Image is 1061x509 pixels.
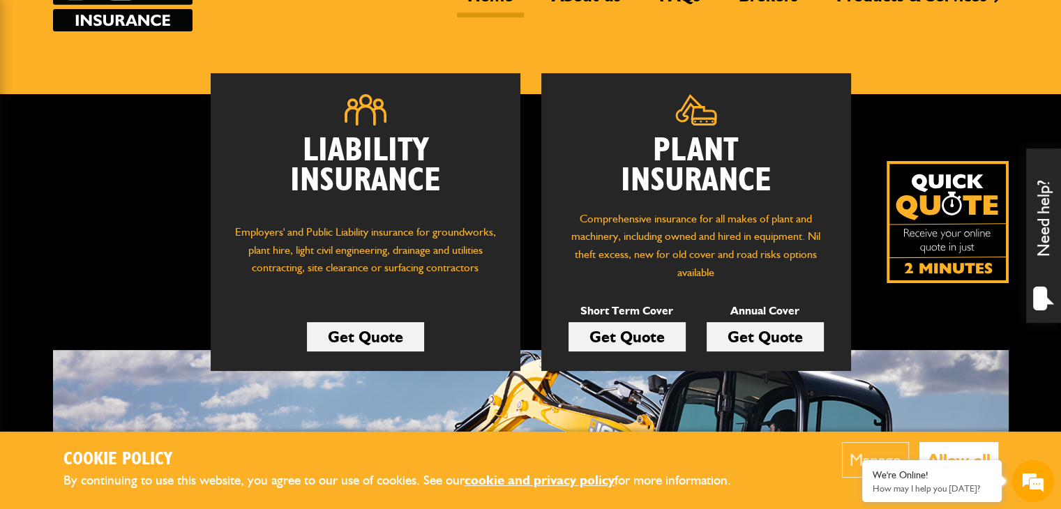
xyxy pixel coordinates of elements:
div: Need help? [1026,149,1061,323]
h2: Cookie Policy [63,449,754,471]
img: Quick Quote [887,161,1009,283]
a: Get Quote [569,322,686,351]
h2: Liability Insurance [232,136,499,210]
button: Allow all [919,442,998,478]
a: Get your insurance quote isn just 2-minutes [887,161,1009,283]
p: Annual Cover [707,302,824,320]
p: Employers' and Public Liability insurance for groundworks, plant hire, light civil engineering, d... [232,223,499,290]
div: We're Online! [873,469,991,481]
a: Get Quote [307,322,424,351]
p: Short Term Cover [569,302,686,320]
a: Get Quote [707,322,824,351]
button: Manage [842,442,909,478]
p: How may I help you today? [873,483,991,494]
h2: Plant Insurance [562,136,830,196]
p: Comprehensive insurance for all makes of plant and machinery, including owned and hired in equipm... [562,210,830,281]
p: By continuing to use this website, you agree to our use of cookies. See our for more information. [63,470,754,492]
a: cookie and privacy policy [465,472,615,488]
